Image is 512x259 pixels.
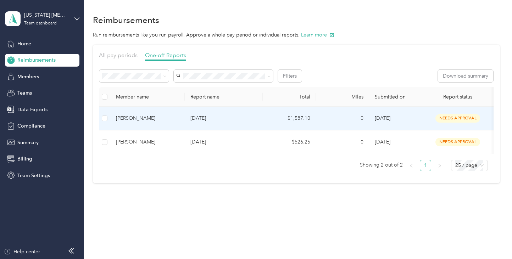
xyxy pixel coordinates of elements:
span: Report status [428,94,488,100]
button: right [434,160,445,171]
button: left [406,160,417,171]
span: Showing 2 out of 2 [360,160,403,170]
div: Total [268,94,310,100]
span: [DATE] [375,139,390,145]
span: needs approval [435,138,480,146]
span: needs approval [435,114,480,122]
span: Billing [17,155,32,163]
iframe: Everlance-gr Chat Button Frame [472,219,512,259]
a: 1 [420,160,431,171]
div: [PERSON_NAME] [116,138,179,146]
h1: Reimbursements [93,16,159,24]
th: Member name [110,87,185,107]
td: 0 [316,107,369,130]
p: Run reimbursements like you run payroll. Approve a whole pay period or individual reports. [93,31,500,39]
span: Home [17,40,31,47]
span: Teams [17,89,32,97]
td: $1,587.10 [263,107,316,130]
span: Team Settings [17,172,50,179]
li: Next Page [434,160,445,171]
p: [DATE] [190,114,257,122]
li: Previous Page [406,160,417,171]
span: right [438,164,442,168]
span: Compliance [17,122,45,130]
td: $526.25 [263,130,316,154]
button: Filters [278,70,302,82]
th: Submitted on [369,87,422,107]
div: Member name [116,94,179,100]
span: Data Exports [17,106,48,113]
span: One-off Reports [145,52,186,58]
div: Page Size [451,160,488,171]
button: Help center [4,248,40,255]
button: Learn more [301,31,334,39]
div: Team dashboard [24,21,57,26]
span: Summary [17,139,39,146]
span: Reimbursements [17,56,56,64]
div: [US_STATE] [MEDICAL_DATA] Coalition Inc. [24,11,68,19]
span: [DATE] [375,115,390,121]
td: 0 [316,130,369,154]
button: Download summary [438,70,493,82]
th: Report name [185,87,263,107]
span: 25 / page [455,160,484,171]
div: Miles [322,94,363,100]
p: [DATE] [190,138,257,146]
span: left [409,164,413,168]
div: [PERSON_NAME] [116,114,179,122]
span: Members [17,73,39,80]
span: All pay periods [99,52,138,58]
